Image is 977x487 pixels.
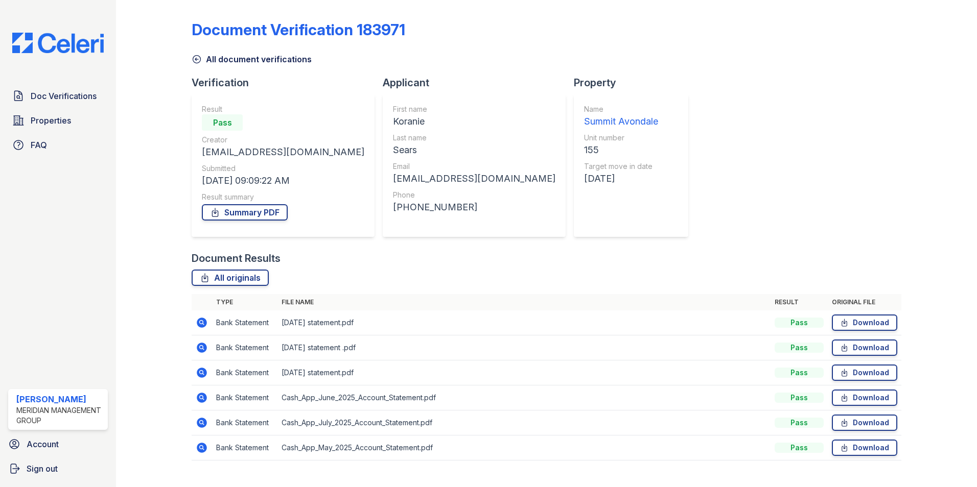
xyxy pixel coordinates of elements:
a: Doc Verifications [8,86,108,106]
td: Cash_App_May_2025_Account_Statement.pdf [277,435,771,460]
a: Sign out [4,458,112,479]
div: Result [202,104,364,114]
div: Target move in date [584,161,658,172]
td: Bank Statement [212,385,277,410]
div: Applicant [383,76,574,90]
div: Pass [202,114,243,131]
div: Creator [202,135,364,145]
a: Download [832,389,897,406]
a: Name Summit Avondale [584,104,658,129]
div: Pass [775,318,824,328]
th: Type [212,294,277,310]
td: [DATE] statement.pdf [277,310,771,335]
td: Cash_App_June_2025_Account_Statement.pdf [277,385,771,410]
th: Result [771,294,828,310]
div: Last name [393,133,555,143]
div: [EMAIL_ADDRESS][DOMAIN_NAME] [393,172,555,186]
span: Account [27,438,59,450]
div: Pass [775,443,824,453]
div: Email [393,161,555,172]
td: [DATE] statement .pdf [277,335,771,360]
div: [PHONE_NUMBER] [393,200,555,214]
div: [DATE] [584,172,658,186]
td: Bank Statement [212,335,277,360]
div: Verification [192,76,383,90]
div: [PERSON_NAME] [16,393,104,405]
a: Download [832,415,897,431]
div: Document Results [192,251,281,265]
div: Pass [775,418,824,428]
div: 155 [584,143,658,157]
a: Account [4,434,112,454]
td: [DATE] statement.pdf [277,360,771,385]
div: Meridian Management Group [16,405,104,426]
div: Name [584,104,658,114]
td: Bank Statement [212,360,277,385]
div: Result summary [202,192,364,202]
a: Properties [8,110,108,131]
td: Bank Statement [212,310,277,335]
div: [DATE] 09:09:22 AM [202,174,364,188]
td: Bank Statement [212,435,277,460]
a: Download [832,314,897,331]
span: Properties [31,114,71,127]
span: FAQ [31,139,47,151]
th: File name [277,294,771,310]
th: Original file [828,294,901,310]
a: Summary PDF [202,204,288,221]
div: Summit Avondale [584,114,658,129]
div: Sears [393,143,555,157]
div: First name [393,104,555,114]
span: Sign out [27,462,58,475]
img: CE_Logo_Blue-a8612792a0a2168367f1c8372b55b34899dd931a85d93a1a3d3e32e68fde9ad4.png [4,33,112,53]
div: [EMAIL_ADDRESS][DOMAIN_NAME] [202,145,364,159]
span: Doc Verifications [31,90,97,102]
a: All originals [192,270,269,286]
a: Download [832,339,897,356]
div: Pass [775,393,824,403]
div: Phone [393,190,555,200]
div: Document Verification 183971 [192,20,405,39]
td: Bank Statement [212,410,277,435]
a: All document verifications [192,53,312,65]
div: Unit number [584,133,658,143]
a: FAQ [8,135,108,155]
div: Pass [775,368,824,378]
div: Property [574,76,696,90]
div: Pass [775,343,824,353]
a: Download [832,440,897,456]
td: Cash_App_July_2025_Account_Statement.pdf [277,410,771,435]
a: Download [832,364,897,381]
div: Submitted [202,163,364,174]
div: Koranie [393,114,555,129]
